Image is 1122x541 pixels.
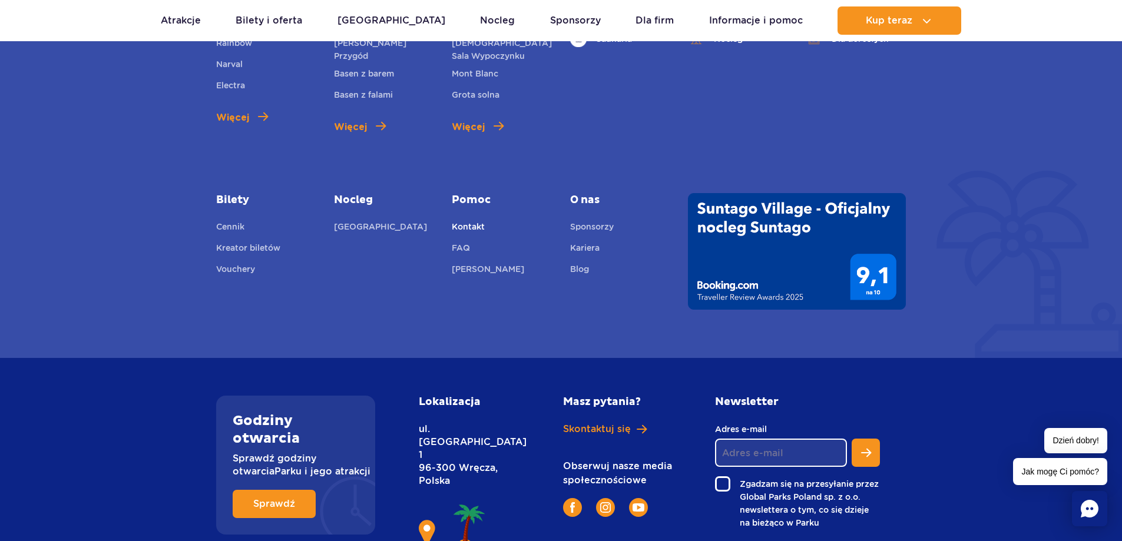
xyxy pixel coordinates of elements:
[452,193,552,207] a: Pomoc
[563,423,677,436] a: Skontaktuj się
[216,58,243,74] a: Narval
[216,263,255,279] a: Vouchery
[550,6,601,35] a: Sponsorzy
[334,193,434,207] a: Nocleg
[419,423,510,487] p: ul. [GEOGRAPHIC_DATA] 1 96-300 Wręcza, Polska
[563,423,631,436] span: Skontaktuj się
[715,476,880,529] label: Zgadzam się na przesyłanie przez Global Parks Poland sp. z o.o. newslettera o tym, co się dzieje ...
[866,15,912,26] span: Kup teraz
[334,88,393,105] a: Basen z falami
[452,36,552,62] a: [DEMOGRAPHIC_DATA] Sala Wypoczynku
[715,439,847,467] input: Adres e-mail
[452,69,498,78] span: Mont Blanc
[715,396,880,409] h2: Newsletter
[337,6,445,35] a: [GEOGRAPHIC_DATA]
[233,412,359,447] h2: Godziny otwarcia
[570,263,589,279] a: Blog
[233,490,316,518] a: Sprawdź
[452,263,524,279] a: [PERSON_NAME]
[216,241,280,258] a: Kreator biletów
[852,439,880,467] button: Zapisz się do newslettera
[233,452,359,478] p: Sprawdź godziny otwarcia Parku i jego atrakcji
[334,220,427,237] a: [GEOGRAPHIC_DATA]
[452,67,498,84] a: Mont Blanc
[1013,458,1107,485] span: Jak mogę Ci pomóc?
[570,193,670,207] span: O nas
[570,241,600,258] a: Kariera
[633,503,644,512] img: YouTube
[1072,491,1107,526] div: Chat
[563,459,677,487] p: Obserwuj nasze media społecznościowe
[334,36,434,62] a: [PERSON_NAME] Przygód
[688,193,906,310] img: Traveller Review Awards 2025' od Booking.com dla Suntago Village - wynik 9.1/10
[452,241,470,258] a: FAQ
[161,6,201,35] a: Atrakcje
[452,88,499,105] a: Grota solna
[480,6,515,35] a: Nocleg
[216,193,316,207] a: Bilety
[216,220,244,237] a: Cennik
[452,220,485,237] a: Kontakt
[715,423,847,436] label: Adres e-mail
[452,120,485,134] span: Więcej
[216,38,252,48] span: Rainbow
[236,6,302,35] a: Bilety i oferta
[216,36,252,53] a: Rainbow
[216,111,249,125] span: Więcej
[253,499,295,509] span: Sprawdź
[216,111,268,125] a: Więcej
[636,6,674,35] a: Dla firm
[1044,428,1107,453] span: Dzień dobry!
[334,120,386,134] a: Więcej
[600,502,611,513] img: Instagram
[452,120,504,134] a: Więcej
[570,220,614,237] a: Sponsorzy
[334,67,394,84] a: Basen z barem
[563,396,677,409] h2: Masz pytania?
[709,6,803,35] a: Informacje i pomoc
[216,59,243,69] span: Narval
[334,120,367,134] span: Więcej
[838,6,961,35] button: Kup teraz
[419,396,510,409] h2: Lokalizacja
[570,502,575,513] img: Facebook
[216,79,245,95] a: Electra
